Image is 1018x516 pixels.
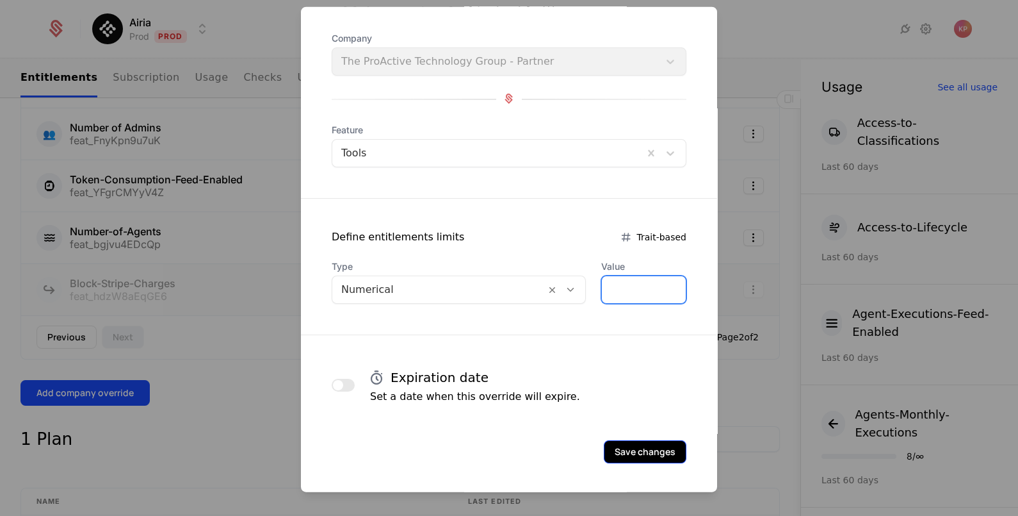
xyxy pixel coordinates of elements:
span: Type [332,260,586,272]
label: Value [601,260,686,272]
p: Set a date when this override will expire. [370,388,580,404]
span: Feature [332,123,686,136]
span: Trait-based [636,230,686,243]
h4: Expiration date [391,368,489,386]
button: Save changes [604,440,686,463]
div: Define entitlements limits [332,229,464,244]
span: Company [332,31,686,44]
